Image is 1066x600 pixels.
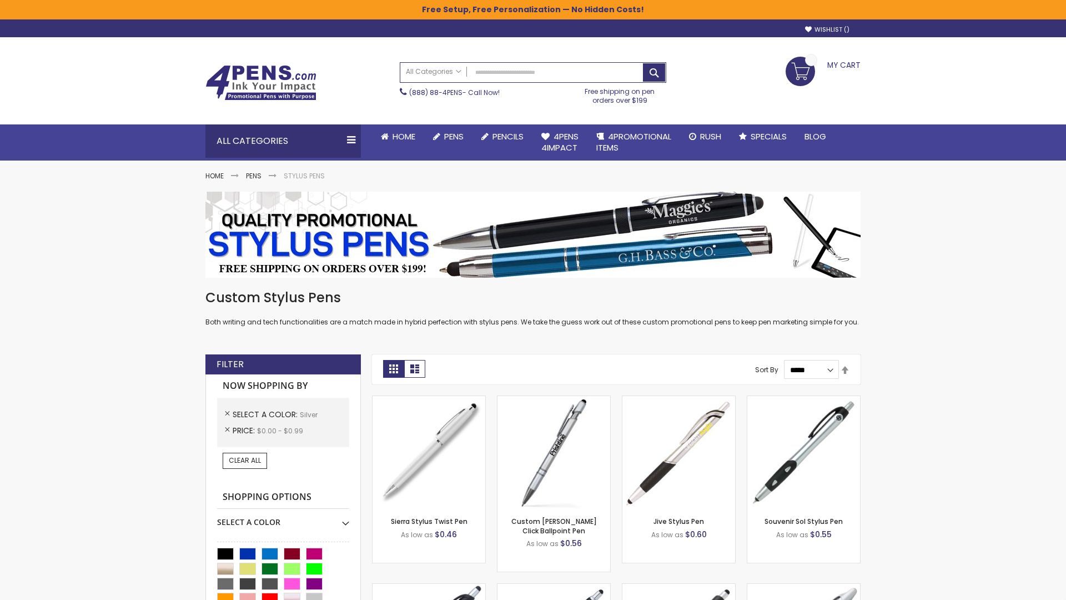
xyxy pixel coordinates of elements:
[497,396,610,405] a: Custom Alex II Click Ballpoint Pen-Silver
[205,192,861,278] img: Stylus Pens
[205,289,861,307] h1: Custom Stylus Pens
[511,517,597,535] a: Custom [PERSON_NAME] Click Ballpoint Pen
[391,517,467,526] a: Sierra Stylus Twist Pen
[205,65,316,101] img: 4Pens Custom Pens and Promotional Products
[730,124,796,149] a: Specials
[223,453,267,468] a: Clear All
[622,583,735,593] a: Souvenir® Emblem Stylus Pen-Silver
[205,171,224,181] a: Home
[217,509,349,528] div: Select A Color
[651,530,683,539] span: As low as
[596,131,671,153] span: 4PROMOTIONAL ITEMS
[755,365,778,374] label: Sort By
[444,131,464,142] span: Pens
[560,538,582,549] span: $0.56
[373,583,485,593] a: React Stylus Grip Pen-Silver
[685,529,707,540] span: $0.60
[435,529,457,540] span: $0.46
[765,517,843,526] a: Souvenir Sol Stylus Pen
[796,124,835,149] a: Blog
[492,131,524,142] span: Pencils
[472,124,532,149] a: Pencils
[680,124,730,149] a: Rush
[400,63,467,81] a: All Categories
[526,539,559,548] span: As low as
[233,425,257,436] span: Price
[622,396,735,405] a: Jive Stylus Pen-Silver
[233,409,300,420] span: Select A Color
[424,124,472,149] a: Pens
[776,530,808,539] span: As low as
[401,530,433,539] span: As low as
[747,583,860,593] a: Twist Highlighter-Pen Stylus Combo-Silver
[229,456,261,465] span: Clear All
[497,583,610,593] a: Epiphany Stylus Pens-Silver
[217,374,349,398] strong: Now Shopping by
[747,396,860,405] a: Souvenir Sol Stylus Pen-Silver
[300,410,318,419] span: Silver
[246,171,262,181] a: Pens
[406,67,461,76] span: All Categories
[284,171,325,181] strong: Stylus Pens
[497,396,610,509] img: Custom Alex II Click Ballpoint Pen-Silver
[587,124,680,161] a: 4PROMOTIONALITEMS
[393,131,415,142] span: Home
[205,124,361,158] div: All Categories
[810,529,832,540] span: $0.55
[409,88,462,97] a: (888) 88-4PENS
[804,131,826,142] span: Blog
[217,486,349,509] strong: Shopping Options
[205,289,861,327] div: Both writing and tech functionalities are a match made in hybrid perfection with stylus pens. We ...
[541,131,579,153] span: 4Pens 4impact
[257,426,303,436] span: $0.00 - $0.99
[653,517,704,526] a: Jive Stylus Pen
[532,124,587,161] a: 4Pens4impact
[751,131,787,142] span: Specials
[747,396,860,509] img: Souvenir Sol Stylus Pen-Silver
[409,88,500,97] span: - Call Now!
[805,26,849,34] a: Wishlist
[622,396,735,509] img: Jive Stylus Pen-Silver
[383,360,404,378] strong: Grid
[373,396,485,405] a: Stypen-35-Silver
[574,83,667,105] div: Free shipping on pen orders over $199
[372,124,424,149] a: Home
[373,396,485,509] img: Stypen-35-Silver
[700,131,721,142] span: Rush
[217,358,244,371] strong: Filter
